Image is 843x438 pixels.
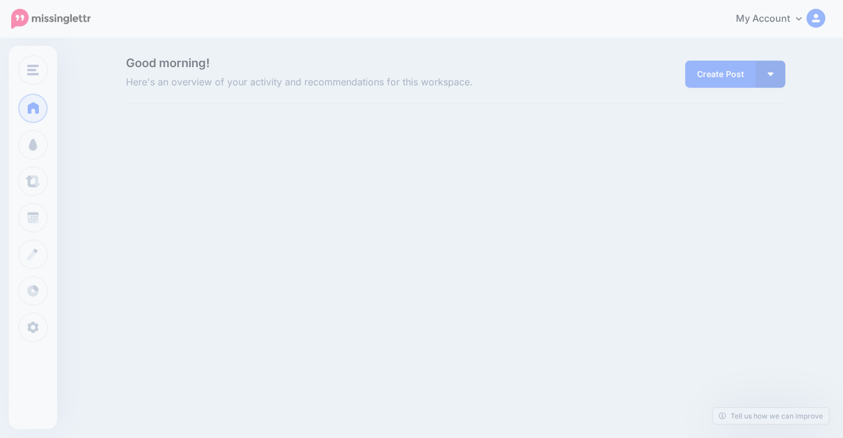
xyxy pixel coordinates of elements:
span: Here's an overview of your activity and recommendations for this workspace. [126,75,560,90]
img: arrow-down-white.png [768,72,774,76]
a: Create Post [685,61,756,88]
a: My Account [724,5,825,34]
a: Tell us how we can improve [713,408,829,424]
span: Good morning! [126,56,210,70]
img: menu.png [27,65,39,75]
img: Missinglettr [11,9,91,29]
